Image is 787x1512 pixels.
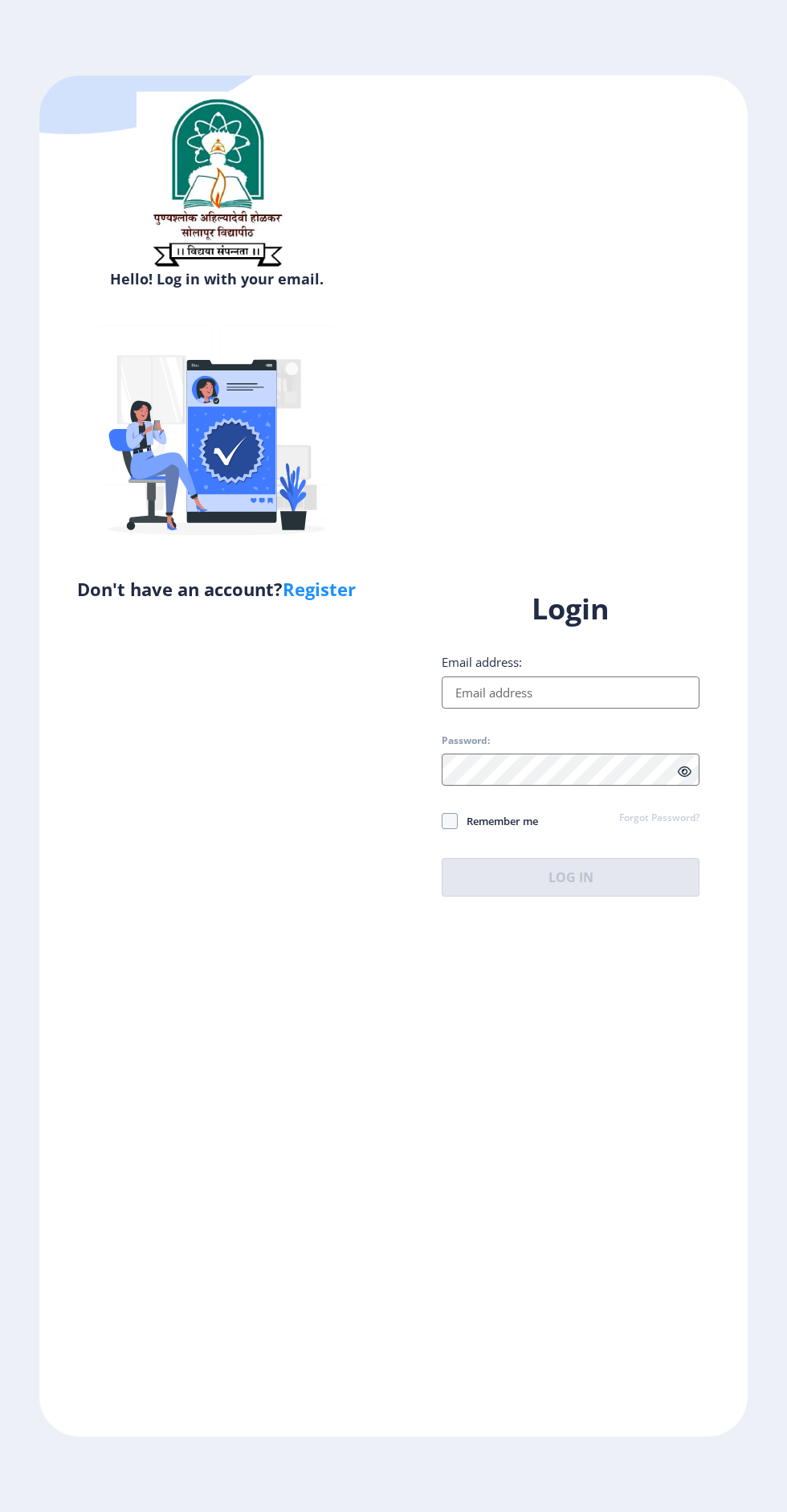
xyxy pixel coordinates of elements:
[51,576,381,602] h5: Don't have an account?
[283,577,356,601] a: Register
[76,295,357,576] img: Verified-rafiki.svg
[442,734,490,747] label: Password:
[442,676,699,709] input: Email address
[619,811,699,826] a: Forgot Password?
[458,811,538,831] span: Remember me
[442,590,699,628] h1: Login
[442,654,522,670] label: Email address:
[51,269,381,288] h6: Hello! Log in with your email.
[442,858,699,897] button: Log In
[137,92,297,273] img: sulogo.png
